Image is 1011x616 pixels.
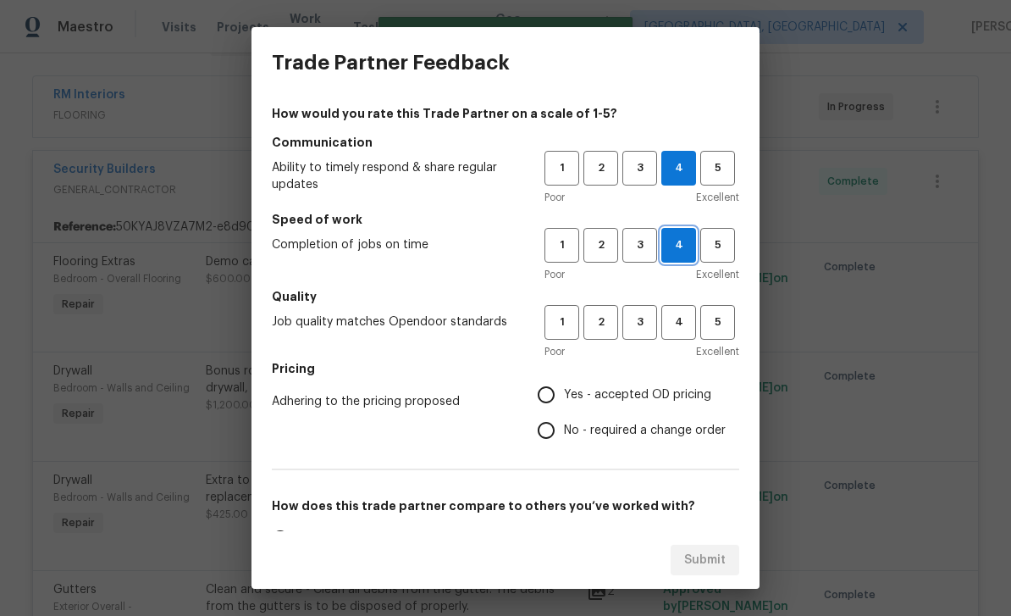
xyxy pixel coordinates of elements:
[624,236,655,255] span: 3
[272,288,739,305] h5: Quality
[272,105,739,122] h4: How would you rate this Trade Partner on a scale of 1-5?
[661,151,696,186] button: 4
[663,313,694,332] span: 4
[546,236,577,255] span: 1
[583,305,618,340] button: 2
[585,236,616,255] span: 2
[700,151,735,186] button: 5
[546,158,577,178] span: 1
[585,313,616,332] span: 2
[696,266,739,283] span: Excellent
[624,313,655,332] span: 3
[583,228,618,263] button: 2
[546,313,577,332] span: 1
[544,305,579,340] button: 1
[702,236,733,255] span: 5
[272,497,739,514] h5: How does this trade partner compare to others you’ve worked with?
[544,189,565,206] span: Poor
[544,151,579,186] button: 1
[272,51,510,75] h3: Trade Partner Feedback
[272,314,517,330] span: Job quality matches Opendoor standards
[544,228,579,263] button: 1
[662,158,695,178] span: 4
[700,305,735,340] button: 5
[564,386,711,404] span: Yes - accepted OD pricing
[272,393,511,410] span: Adhering to the pricing proposed
[583,151,618,186] button: 2
[272,360,739,377] h5: Pricing
[661,305,696,340] button: 4
[702,158,733,178] span: 5
[298,530,479,548] span: This is my favorite trade partner
[700,228,735,263] button: 5
[585,158,616,178] span: 2
[624,158,655,178] span: 3
[538,377,739,448] div: Pricing
[661,228,696,263] button: 4
[272,134,739,151] h5: Communication
[662,236,695,255] span: 4
[272,236,517,253] span: Completion of jobs on time
[564,422,726,440] span: No - required a change order
[544,266,565,283] span: Poor
[272,159,517,193] span: Ability to timely respond & share regular updates
[696,343,739,360] span: Excellent
[622,228,657,263] button: 3
[622,305,657,340] button: 3
[696,189,739,206] span: Excellent
[272,211,739,228] h5: Speed of work
[622,151,657,186] button: 3
[544,343,565,360] span: Poor
[702,313,733,332] span: 5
